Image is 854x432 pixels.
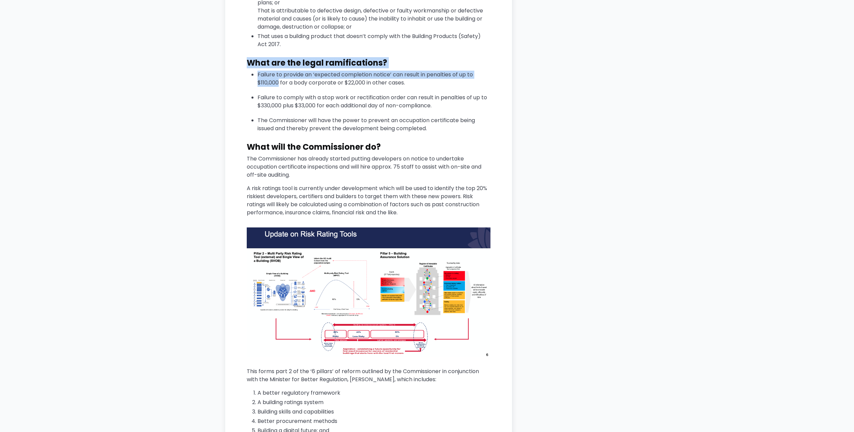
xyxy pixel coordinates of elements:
[258,417,490,425] li: Better procurement methods
[247,184,490,217] p: A risk ratings tool is currently under development which will be used to identify the top 20% ris...
[247,142,490,152] h3: What will the Commissioner do?
[258,71,490,87] li: Failure to provide an ‘expected completion notice’ can result in penalties of up to $110,000 for ...
[258,32,490,48] li: That uses a building product that doesn’t comply with the Building Products (Safety) Act 2017.
[247,58,490,68] h3: What are the legal ramifications?
[258,389,490,397] li: A better regulatory framework
[258,116,490,133] li: The Commissioner will have the power to prevent an occupation certificate being issued and thereb...
[247,367,490,384] p: This forms part 2 of the ‘6 pillars’ of reform outlined by the Commissioner in conjunction with t...
[247,155,490,179] p: The Commissioner has already started putting developers on notice to undertake occupation certifi...
[258,398,490,406] li: A building ratings system
[258,94,490,110] li: Failure to comply with a stop work or rectification order can result in penalties of up to $330,0...
[258,408,490,416] li: Building skills and capabilities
